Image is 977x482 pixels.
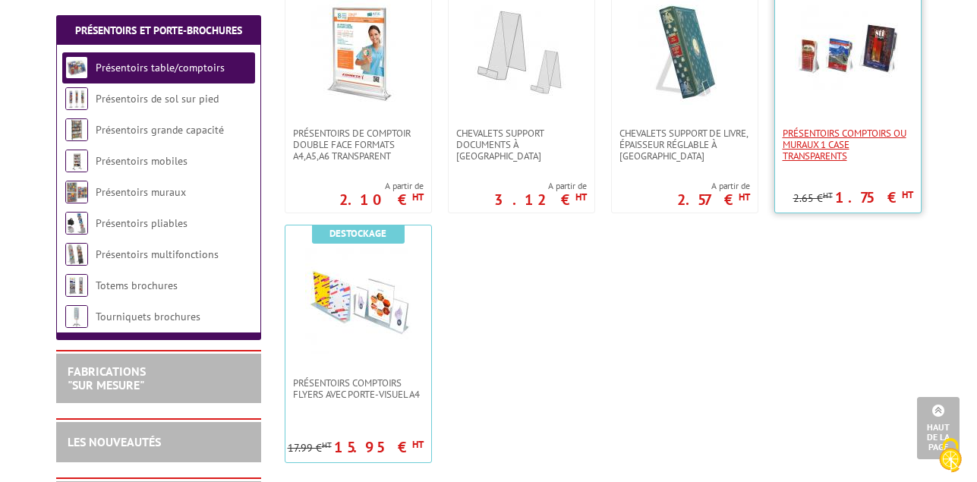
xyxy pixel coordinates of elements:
[96,185,186,199] a: Présentoirs muraux
[917,397,960,459] a: Haut de la page
[322,439,332,450] sup: HT
[285,128,431,162] a: PRÉSENTOIRS DE COMPTOIR DOUBLE FACE FORMATS A4,A5,A6 TRANSPARENT
[305,248,411,354] img: Présentoirs comptoirs flyers avec Porte-Visuel A4
[65,212,88,235] img: Présentoirs pliables
[65,181,88,203] img: Présentoirs muraux
[902,188,913,201] sup: HT
[65,56,88,79] img: Présentoirs table/comptoirs
[293,128,424,162] span: PRÉSENTOIRS DE COMPTOIR DOUBLE FACE FORMATS A4,A5,A6 TRANSPARENT
[612,128,758,162] a: CHEVALETS SUPPORT DE LIVRE, ÉPAISSEUR RÉGLABLE À [GEOGRAPHIC_DATA]
[339,195,424,204] p: 2.10 €
[783,128,913,162] span: Présentoirs comptoirs ou muraux 1 case Transparents
[329,227,386,240] b: Destockage
[677,195,750,204] p: 2.57 €
[412,191,424,203] sup: HT
[793,193,833,204] p: 2.65 €
[775,128,921,162] a: Présentoirs comptoirs ou muraux 1 case Transparents
[96,310,200,323] a: Tourniquets brochures
[65,118,88,141] img: Présentoirs grande capacité
[96,92,219,106] a: Présentoirs de sol sur pied
[456,128,587,162] span: CHEVALETS SUPPORT DOCUMENTS À [GEOGRAPHIC_DATA]
[823,190,833,200] sup: HT
[65,243,88,266] img: Présentoirs multifonctions
[96,123,224,137] a: Présentoirs grande capacité
[293,377,424,400] span: Présentoirs comptoirs flyers avec Porte-Visuel A4
[65,87,88,110] img: Présentoirs de sol sur pied
[575,191,587,203] sup: HT
[739,191,750,203] sup: HT
[339,180,424,192] span: A partir de
[494,180,587,192] span: A partir de
[288,443,332,454] p: 17.99 €
[619,128,750,162] span: CHEVALETS SUPPORT DE LIVRE, ÉPAISSEUR RÉGLABLE À [GEOGRAPHIC_DATA]
[75,24,242,37] a: Présentoirs et Porte-brochures
[334,443,424,452] p: 15.95 €
[96,279,178,292] a: Totems brochures
[65,274,88,297] img: Totems brochures
[65,150,88,172] img: Présentoirs mobiles
[931,436,969,474] img: Cookies (fenêtre modale)
[285,377,431,400] a: Présentoirs comptoirs flyers avec Porte-Visuel A4
[924,430,977,482] button: Cookies (fenêtre modale)
[449,128,594,162] a: CHEVALETS SUPPORT DOCUMENTS À [GEOGRAPHIC_DATA]
[68,364,146,392] a: FABRICATIONS"Sur Mesure"
[677,180,750,192] span: A partir de
[96,247,219,261] a: Présentoirs multifonctions
[412,438,424,451] sup: HT
[65,305,88,328] img: Tourniquets brochures
[835,193,913,202] p: 1.75 €
[96,154,188,168] a: Présentoirs mobiles
[68,434,161,449] a: LES NOUVEAUTÉS
[96,61,225,74] a: Présentoirs table/comptoirs
[494,195,587,204] p: 3.12 €
[96,216,188,230] a: Présentoirs pliables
